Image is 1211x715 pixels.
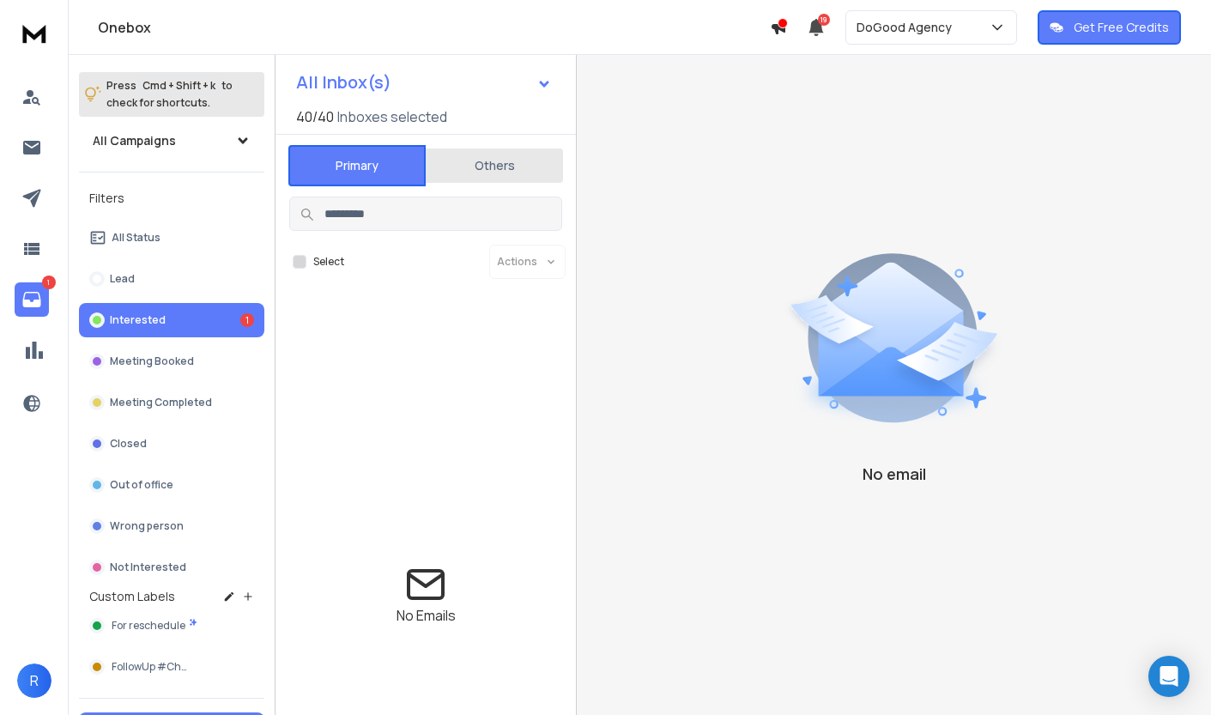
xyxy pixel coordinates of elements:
[110,519,184,533] p: Wrong person
[17,663,51,698] button: R
[112,231,160,245] p: All Status
[110,478,173,492] p: Out of office
[79,344,264,379] button: Meeting Booked
[79,509,264,543] button: Wrong person
[79,124,264,158] button: All Campaigns
[112,660,191,674] span: FollowUp #Chat
[42,276,56,289] p: 1
[79,650,264,684] button: FollowUp #Chat
[110,313,166,327] p: Interested
[288,145,426,186] button: Primary
[110,560,186,574] p: Not Interested
[79,427,264,461] button: Closed
[15,282,49,317] a: 1
[857,19,959,36] p: DoGood Agency
[397,605,456,626] p: No Emails
[79,468,264,502] button: Out of office
[818,14,830,26] span: 19
[110,272,135,286] p: Lead
[79,609,264,643] button: For reschedule
[282,65,566,100] button: All Inbox(s)
[426,147,563,185] button: Others
[140,76,218,95] span: Cmd + Shift + k
[79,385,264,420] button: Meeting Completed
[1038,10,1181,45] button: Get Free Credits
[863,462,926,486] p: No email
[17,17,51,49] img: logo
[110,396,212,409] p: Meeting Completed
[296,74,391,91] h1: All Inbox(s)
[79,186,264,210] h3: Filters
[296,106,334,127] span: 40 / 40
[93,132,176,149] h1: All Campaigns
[110,437,147,451] p: Closed
[313,255,344,269] label: Select
[110,354,194,368] p: Meeting Booked
[1074,19,1169,36] p: Get Free Credits
[79,221,264,255] button: All Status
[112,619,185,633] span: For reschedule
[1148,656,1190,697] div: Open Intercom Messenger
[106,77,233,112] p: Press to check for shortcuts.
[98,17,770,38] h1: Onebox
[240,313,254,327] div: 1
[89,588,175,605] h3: Custom Labels
[337,106,447,127] h3: Inboxes selected
[79,262,264,296] button: Lead
[79,550,264,585] button: Not Interested
[79,303,264,337] button: Interested1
